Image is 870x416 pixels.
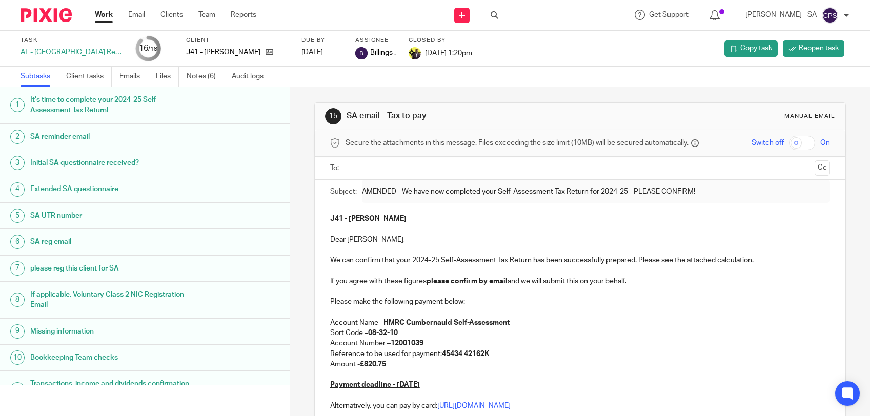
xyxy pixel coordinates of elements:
p: Account Name – [330,318,830,328]
a: Email [128,10,145,20]
span: Secure the attachments in this message. Files exceeding the size limit (10MB) will be secured aut... [346,138,689,148]
h1: If applicable, Voluntary Class 2 NIC Registration Email [30,287,196,313]
label: Client [186,36,289,45]
a: Team [198,10,215,20]
strong: 12001039 [391,340,423,347]
a: Notes (6) [187,67,224,87]
h1: Bookkeeping Team checks [30,350,196,365]
a: Audit logs [232,67,271,87]
p: Alternatively, you can pay by card: [330,401,830,411]
img: Yemi-Starbridge.jpg [409,47,421,59]
span: [DATE] 1:20pm [425,49,472,56]
a: Files [156,67,179,87]
label: Task [21,36,123,45]
h1: Extended SA questionnaire [30,181,196,197]
label: Assignee [355,36,396,45]
p: Please make the following payment below: [330,297,830,307]
div: Manual email [784,112,835,120]
strong: please confirm by email [427,278,508,285]
h1: It's time to complete your 2024-25 Self-Assessment Tax Return! [30,92,196,118]
p: If you agree with these figures and we will submit this on your behalf. [330,276,830,286]
h1: SA reg email [30,234,196,249]
label: To: [330,163,341,173]
span: Copy task [740,43,772,53]
p: [PERSON_NAME] - SA [745,10,817,20]
img: Pixie [21,8,72,22]
label: Due by [301,36,342,45]
p: Dear [PERSON_NAME], [330,235,830,245]
div: 15 [325,108,341,124]
a: [URL][DOMAIN_NAME] [437,402,511,409]
u: Payment deadline - [DATE] [330,381,420,388]
a: Client tasks [66,67,112,87]
strong: 45434 42162K [442,350,489,358]
img: svg%3E [822,7,838,24]
strong: Self-Assessment [454,319,510,326]
strong: 08-32-10 [368,329,398,337]
div: 16 [139,43,157,54]
span: Switch off [752,138,784,148]
a: Clients [160,10,183,20]
p: Reference to be used for payment: [330,349,830,359]
label: Closed by [409,36,472,45]
a: Reopen task [783,40,844,57]
a: Copy task [724,40,778,57]
div: AT - [GEOGRAPHIC_DATA] Return - PE [DATE] [21,47,123,57]
button: Cc [815,160,830,176]
div: 6 [10,235,25,249]
label: Subject: [330,186,357,197]
a: Reports [231,10,256,20]
p: Amount - [330,359,830,369]
p: Sort Code – [330,328,830,338]
div: 11 [10,382,25,397]
small: /18 [148,46,157,52]
span: Reopen task [799,43,839,53]
h1: SA UTR number [30,208,196,223]
div: 2 [10,130,25,144]
h1: Initial SA questionnaire received? [30,155,196,171]
div: 9 [10,324,25,339]
p: J41 - [PERSON_NAME] [186,47,260,57]
span: On [820,138,830,148]
h1: Transactions, income and dividends confirmation email [30,376,196,402]
strong: J41 - [PERSON_NAME] [330,215,407,222]
strong: HMRC Cumbernauld [383,319,452,326]
span: Billings . [370,48,396,58]
a: Emails [119,67,148,87]
div: 5 [10,209,25,223]
div: 8 [10,293,25,307]
strong: £820.75 [360,361,386,368]
img: svg%3E [355,47,368,59]
span: Get Support [649,11,689,18]
div: 7 [10,261,25,276]
div: [DATE] [301,47,342,57]
p: Account Number – [330,338,830,348]
h1: please reg this client for SA [30,261,196,276]
h1: SA email - Tax to pay [347,111,602,121]
div: 4 [10,182,25,197]
div: 3 [10,156,25,170]
a: Work [95,10,113,20]
a: Subtasks [21,67,58,87]
div: 1 [10,98,25,112]
h1: Missing information [30,324,196,339]
div: 10 [10,350,25,365]
h1: SA reminder email [30,129,196,144]
p: We can confirm that your 2024-25 Self-Assessment Tax Return has been successfully prepared. Pleas... [330,255,830,265]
